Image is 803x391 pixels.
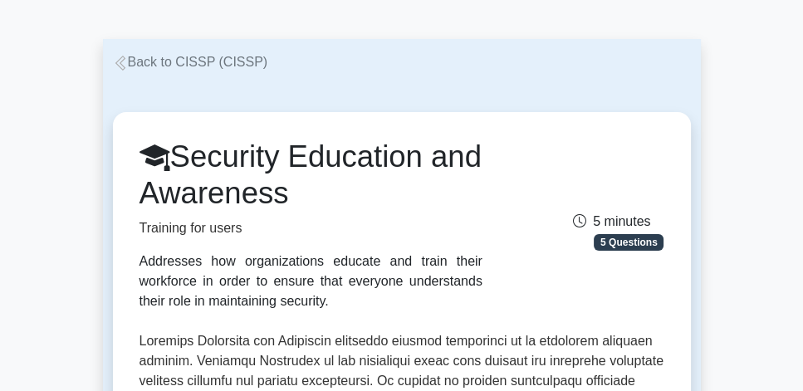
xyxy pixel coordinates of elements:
[113,55,268,69] a: Back to CISSP (CISSP)
[573,214,650,228] span: 5 minutes
[140,218,482,238] p: Training for users
[594,234,663,251] span: 5 Questions
[140,139,482,212] h1: Security Education and Awareness
[140,252,482,311] div: Addresses how organizations educate and train their workforce in order to ensure that everyone un...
